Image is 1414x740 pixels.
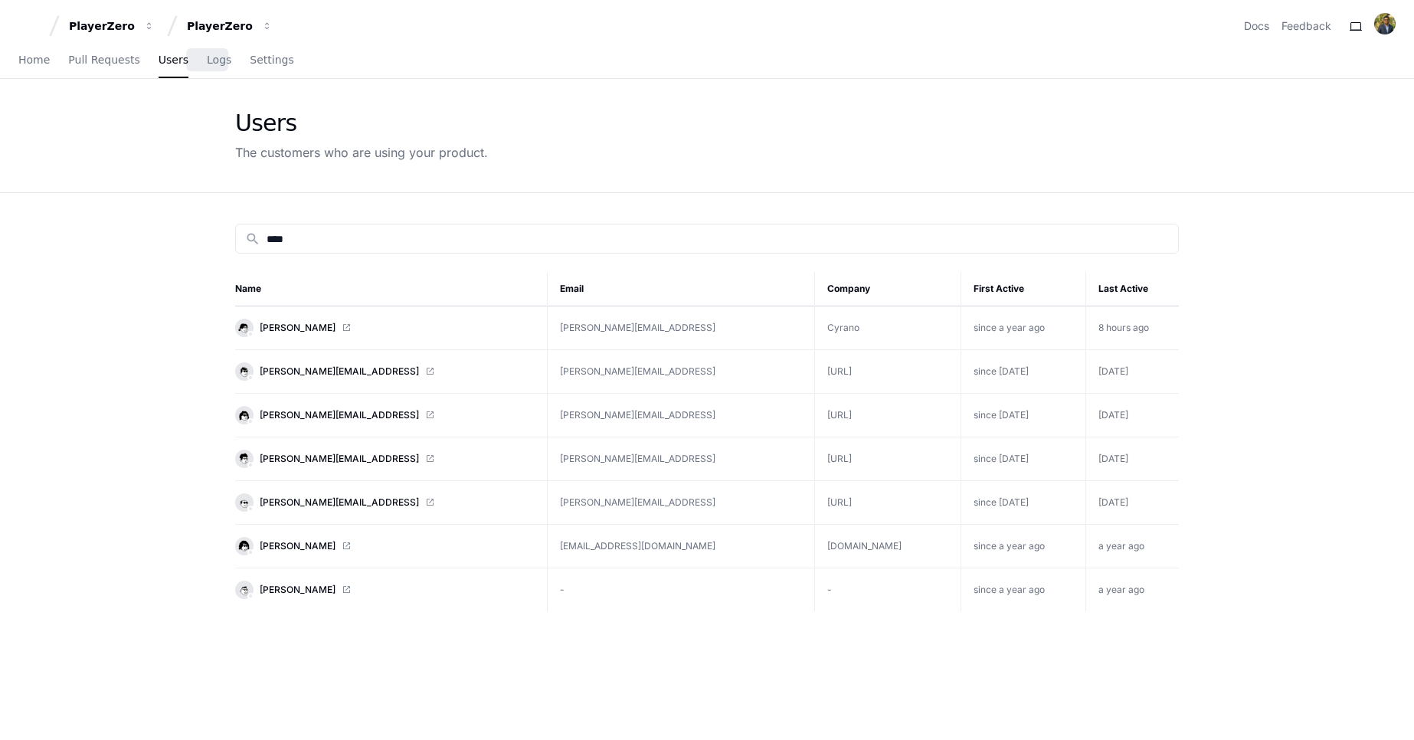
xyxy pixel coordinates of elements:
[207,43,231,78] a: Logs
[1085,437,1179,481] td: [DATE]
[814,306,961,350] td: Cyrano
[961,272,1085,306] th: First Active
[548,525,814,568] td: [EMAIL_ADDRESS][DOMAIN_NAME]
[237,320,251,335] img: 14.svg
[235,272,548,306] th: Name
[814,272,961,306] th: Company
[548,481,814,525] td: [PERSON_NAME][EMAIL_ADDRESS]
[548,568,814,612] td: -
[814,481,961,525] td: [URL]
[235,143,488,162] div: The customers who are using your product.
[961,481,1085,525] td: since [DATE]
[260,584,335,596] span: [PERSON_NAME]
[18,55,50,64] span: Home
[814,350,961,394] td: [URL]
[1085,350,1179,394] td: [DATE]
[961,394,1085,437] td: since [DATE]
[235,406,535,424] a: [PERSON_NAME][EMAIL_ADDRESS]
[260,453,419,465] span: [PERSON_NAME][EMAIL_ADDRESS]
[245,231,260,247] mat-icon: search
[548,272,814,306] th: Email
[235,537,535,555] a: [PERSON_NAME]
[250,43,293,78] a: Settings
[237,539,251,553] img: 16.svg
[237,495,251,509] img: 13.svg
[961,437,1085,481] td: since [DATE]
[181,12,279,40] button: PlayerZero
[237,364,251,378] img: 12.svg
[548,306,814,350] td: [PERSON_NAME][EMAIL_ADDRESS]
[235,581,535,599] a: [PERSON_NAME]
[548,350,814,394] td: [PERSON_NAME][EMAIL_ADDRESS]
[250,55,293,64] span: Settings
[235,493,535,512] a: [PERSON_NAME][EMAIL_ADDRESS]
[260,409,419,421] span: [PERSON_NAME][EMAIL_ADDRESS]
[1085,306,1179,350] td: 8 hours ago
[961,350,1085,394] td: since [DATE]
[260,365,419,378] span: [PERSON_NAME][EMAIL_ADDRESS]
[548,394,814,437] td: [PERSON_NAME][EMAIL_ADDRESS]
[18,43,50,78] a: Home
[68,43,139,78] a: Pull Requests
[814,568,961,612] td: -
[548,437,814,481] td: [PERSON_NAME][EMAIL_ADDRESS]
[961,525,1085,568] td: since a year ago
[63,12,161,40] button: PlayerZero
[260,322,335,334] span: [PERSON_NAME]
[207,55,231,64] span: Logs
[235,362,535,381] a: [PERSON_NAME][EMAIL_ADDRESS]
[814,394,961,437] td: [URL]
[159,55,188,64] span: Users
[961,306,1085,350] td: since a year ago
[237,451,251,466] img: 5.svg
[237,582,251,597] img: 7.svg
[1244,18,1269,34] a: Docs
[1374,13,1396,34] img: avatar
[235,110,488,137] div: Users
[1281,18,1331,34] button: Feedback
[1085,481,1179,525] td: [DATE]
[814,525,961,568] td: [DOMAIN_NAME]
[159,43,188,78] a: Users
[187,18,253,34] div: PlayerZero
[1085,394,1179,437] td: [DATE]
[1085,525,1179,568] td: a year ago
[260,496,419,509] span: [PERSON_NAME][EMAIL_ADDRESS]
[814,437,961,481] td: [URL]
[235,450,535,468] a: [PERSON_NAME][EMAIL_ADDRESS]
[237,408,251,422] img: 3.svg
[1085,568,1179,612] td: a year ago
[260,540,335,552] span: [PERSON_NAME]
[1365,689,1406,731] iframe: Open customer support
[961,568,1085,612] td: since a year ago
[68,55,139,64] span: Pull Requests
[1085,272,1179,306] th: Last Active
[235,319,535,337] a: [PERSON_NAME]
[69,18,135,34] div: PlayerZero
